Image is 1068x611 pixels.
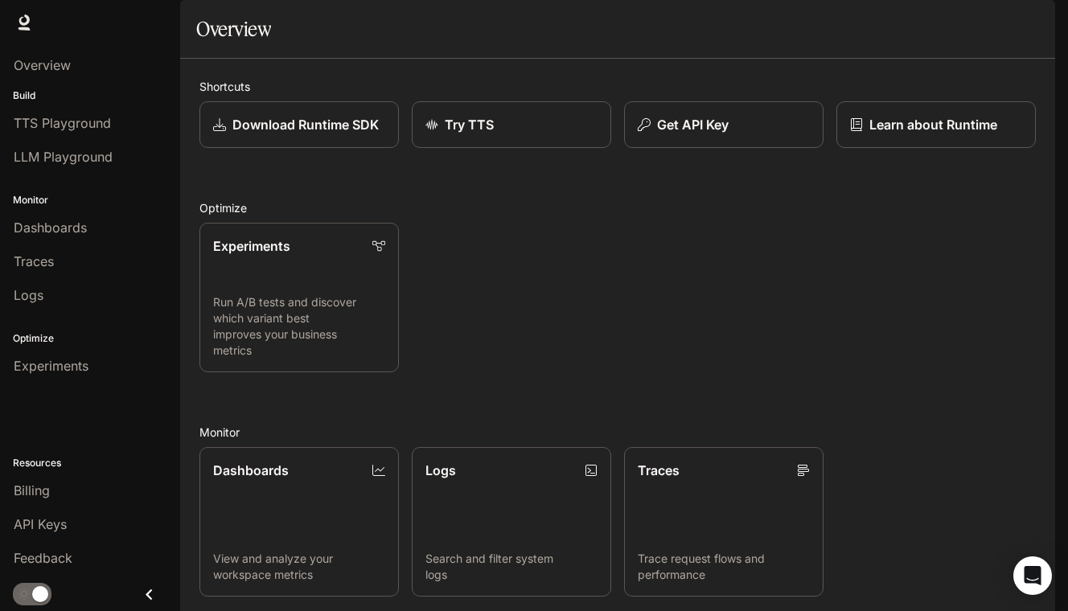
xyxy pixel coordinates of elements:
a: TracesTrace request flows and performance [624,447,824,597]
h2: Optimize [199,199,1036,216]
p: Download Runtime SDK [232,115,379,134]
p: Learn about Runtime [869,115,997,134]
h2: Monitor [199,424,1036,441]
a: DashboardsView and analyze your workspace metrics [199,447,399,597]
p: Dashboards [213,461,289,480]
p: Get API Key [657,115,729,134]
p: Experiments [213,236,290,256]
a: LogsSearch and filter system logs [412,447,611,597]
h1: Overview [196,13,271,45]
div: Open Intercom Messenger [1013,556,1052,595]
p: Traces [638,461,680,480]
a: Learn about Runtime [836,101,1036,148]
a: ExperimentsRun A/B tests and discover which variant best improves your business metrics [199,223,399,372]
p: Search and filter system logs [425,551,598,583]
p: View and analyze your workspace metrics [213,551,385,583]
p: Trace request flows and performance [638,551,810,583]
a: Download Runtime SDK [199,101,399,148]
p: Logs [425,461,456,480]
h2: Shortcuts [199,78,1036,95]
a: Try TTS [412,101,611,148]
button: Get API Key [624,101,824,148]
p: Run A/B tests and discover which variant best improves your business metrics [213,294,385,359]
p: Try TTS [445,115,494,134]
